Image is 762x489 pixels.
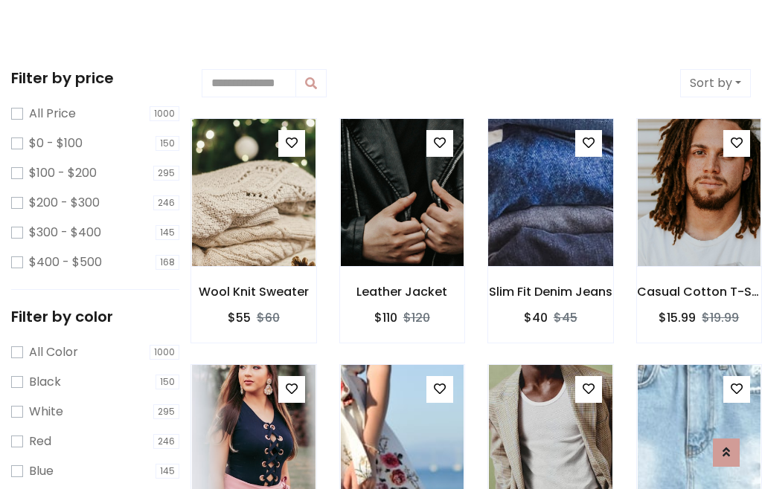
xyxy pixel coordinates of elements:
h6: $110 [374,311,397,325]
label: $300 - $400 [29,224,101,242]
h6: $55 [228,311,251,325]
h5: Filter by price [11,69,179,87]
span: 295 [153,166,179,181]
span: 145 [156,464,179,479]
h6: Wool Knit Sweater [191,285,316,299]
h6: Casual Cotton T-Shirt [637,285,762,299]
span: 168 [156,255,179,270]
h6: Slim Fit Denim Jeans [488,285,613,299]
del: $60 [257,309,280,326]
label: Blue [29,462,54,480]
del: $45 [554,309,577,326]
h6: $40 [524,311,548,325]
span: 1000 [150,106,179,121]
label: $100 - $200 [29,164,97,182]
span: 145 [156,225,179,240]
button: Sort by [680,69,751,97]
label: Black [29,373,61,391]
label: Red [29,433,51,450]
span: 150 [156,136,179,151]
label: All Price [29,105,76,123]
label: $0 - $100 [29,135,83,152]
span: 150 [156,375,179,389]
label: White [29,403,63,421]
h6: Leather Jacket [340,285,465,299]
label: $400 - $500 [29,253,102,271]
h6: $15.99 [659,311,696,325]
span: 295 [153,404,179,419]
h5: Filter by color [11,308,179,326]
span: 1000 [150,345,179,360]
label: $200 - $300 [29,194,100,212]
label: All Color [29,343,78,361]
span: 246 [153,434,179,449]
span: 246 [153,195,179,210]
del: $19.99 [702,309,739,326]
del: $120 [403,309,430,326]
